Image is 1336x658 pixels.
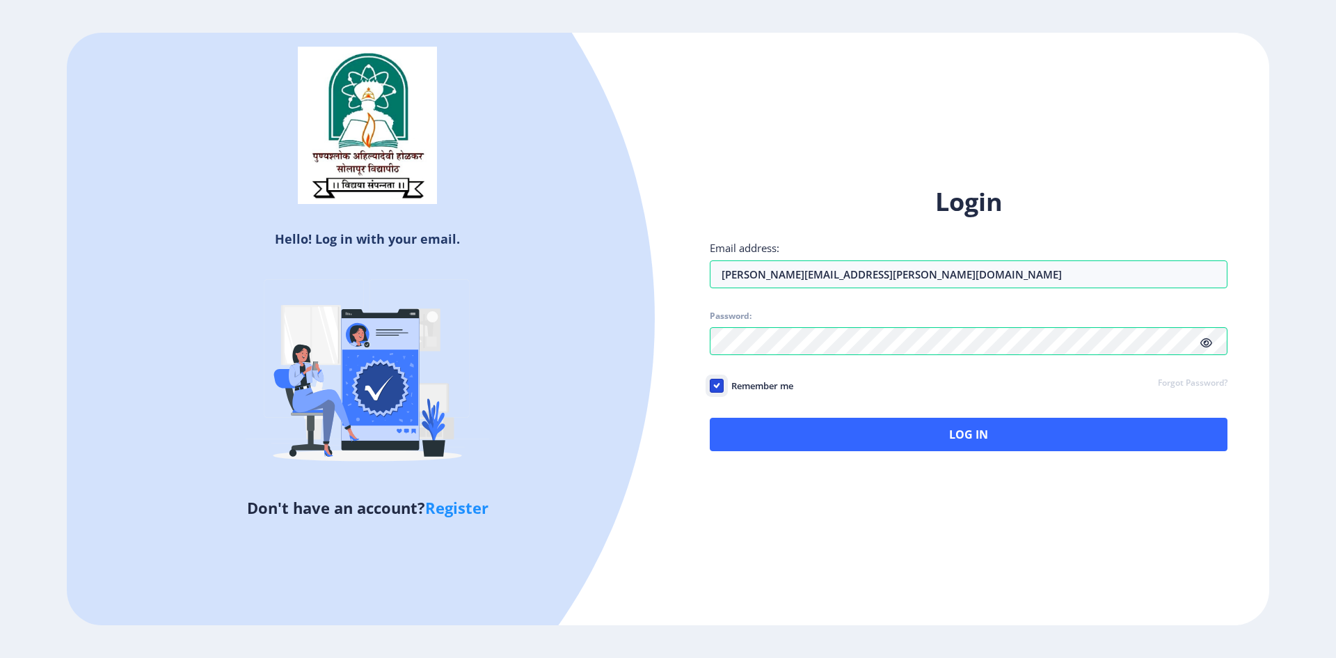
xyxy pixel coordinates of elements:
a: Forgot Password? [1158,377,1227,390]
label: Password: [710,311,751,322]
span: Remember me [724,377,793,394]
label: Email address: [710,241,779,255]
h5: Don't have an account? [77,496,658,519]
h1: Login [710,185,1227,219]
input: Email address [710,260,1227,288]
img: sulogo.png [298,47,437,204]
a: Register [425,497,488,518]
img: Verified-rafiki.svg [246,253,489,496]
button: Log In [710,418,1227,451]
